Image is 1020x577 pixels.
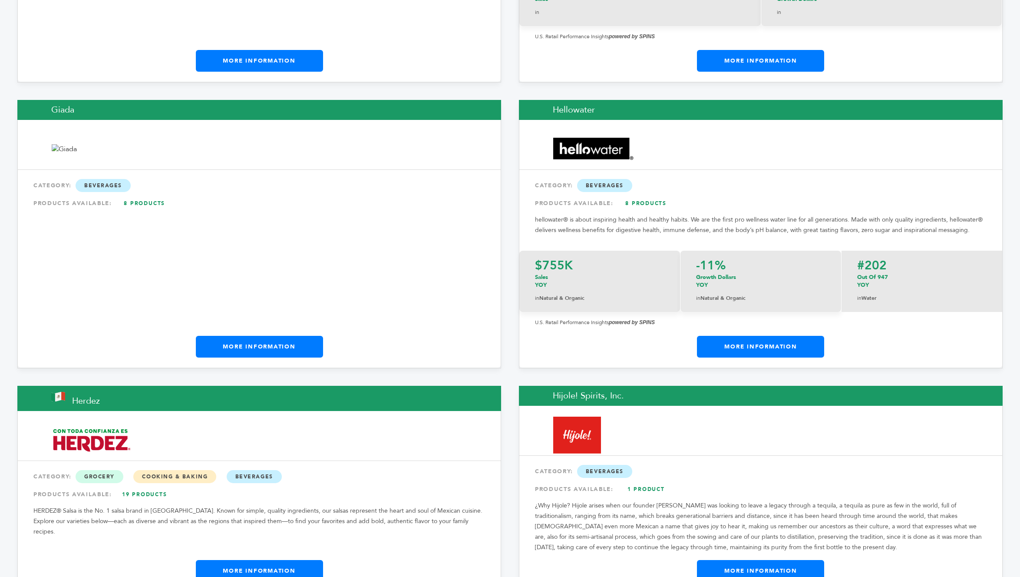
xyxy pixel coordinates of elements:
strong: powered by SPINS [609,319,655,325]
div: PRODUCTS AVAILABLE: [535,481,987,497]
p: -11% [696,259,825,272]
p: ¿Why Híjole? Hijole arises when our founder [PERSON_NAME] was looking to leave a legacy through a... [535,501,987,553]
span: in [777,9,781,16]
p: $755K [535,259,664,272]
p: Out of 947 [857,273,987,289]
a: More Information [697,50,824,72]
p: Natural & Organic [535,293,664,303]
span: Beverages [227,470,282,483]
div: PRODUCTS AVAILABLE: [33,196,485,211]
p: Sales [535,273,664,289]
span: YOY [857,281,869,289]
div: PRODUCTS AVAILABLE: [535,196,987,211]
p: Natural & Organic [696,293,825,303]
p: #202 [857,259,987,272]
span: in [857,295,862,302]
span: Beverages [577,179,632,192]
a: 19 Products [114,487,175,502]
a: More Information [697,336,824,358]
h2: Hellowater [519,100,1003,120]
h2: Giada [17,100,501,120]
div: CATEGORY: [535,464,987,479]
img: Herdez [52,426,132,455]
strong: powered by SPINS [609,33,655,40]
div: PRODUCTS AVAILABLE: [33,487,485,502]
span: Beverages [76,179,131,192]
a: More Information [196,50,323,72]
div: CATEGORY: [535,178,987,193]
a: 1 Product [616,481,677,497]
span: in [535,295,539,302]
span: YOY [696,281,708,289]
p: U.S. Retail Performance Insights [535,317,987,328]
a: 8 Products [616,196,677,211]
img: This brand is from Mexico (MX) [51,392,65,401]
div: CATEGORY: [33,178,485,193]
p: Water [857,293,987,303]
img: Hellowater [553,138,634,161]
p: U.S. Retail Performance Insights [535,31,987,42]
p: HERDEZ® Salsa is the No. 1 salsa brand in [GEOGRAPHIC_DATA]. Known for simple, quality ingredient... [33,506,485,537]
span: in [696,295,700,302]
h2: Hijole! Spirits, Inc. [519,386,1003,406]
p: Growth Dollars [696,273,825,289]
span: Grocery [76,470,123,483]
p: hellowater® is about inspiring health and healthy habits. We are the first pro wellness water lin... [535,215,987,235]
div: CATEGORY: [33,469,485,484]
h2: Herdez [17,386,501,411]
span: YOY [535,281,547,289]
span: Beverages [577,465,632,478]
a: 8 Products [114,196,175,211]
span: in [535,9,539,16]
span: Cooking & Baking [133,470,216,483]
a: More Information [196,336,323,358]
img: Giada [52,144,77,154]
img: Hijole! Spirits, Inc. [553,417,601,454]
